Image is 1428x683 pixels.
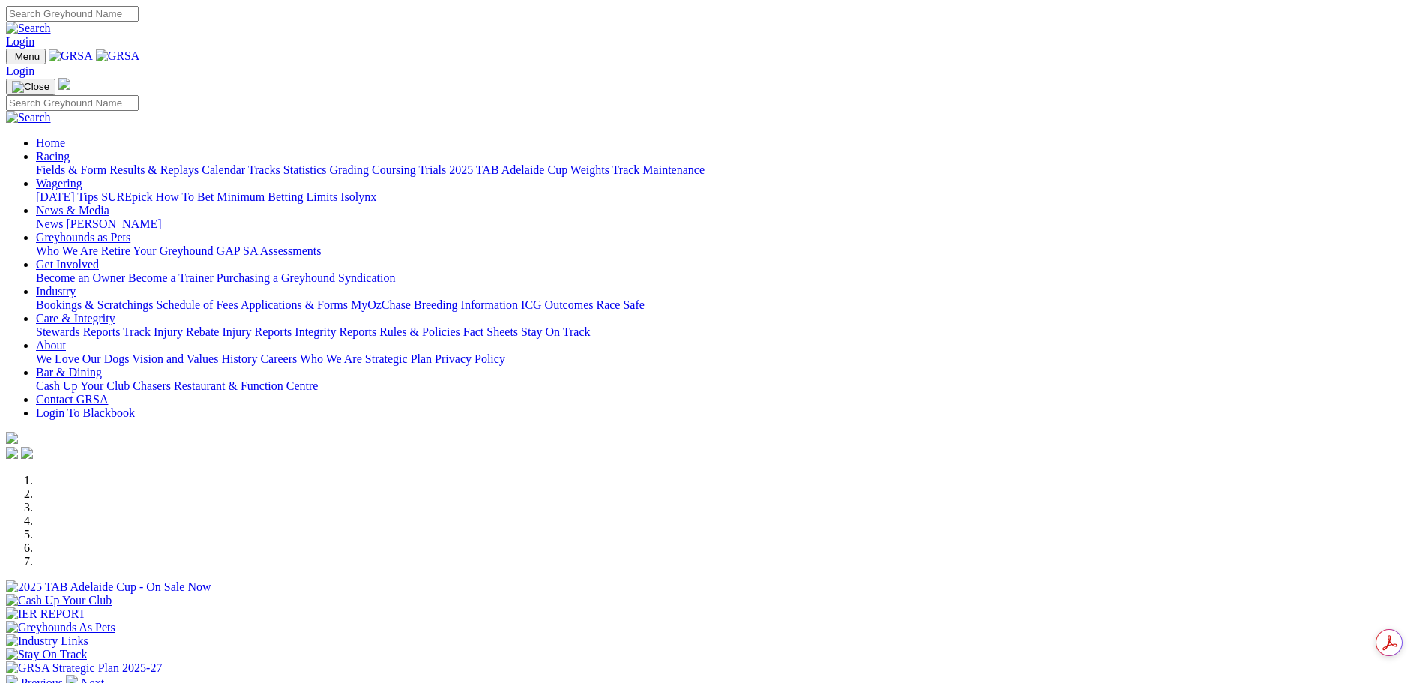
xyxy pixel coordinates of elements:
a: Racing [36,150,70,163]
a: Care & Integrity [36,312,115,325]
img: Search [6,111,51,124]
a: Applications & Forms [241,298,348,311]
a: Calendar [202,163,245,176]
a: Industry [36,285,76,298]
a: Fact Sheets [463,325,518,338]
div: Racing [36,163,1422,177]
a: Contact GRSA [36,393,108,406]
img: Search [6,22,51,35]
div: About [36,352,1422,366]
button: Toggle navigation [6,49,46,64]
a: Get Involved [36,258,99,271]
a: Bookings & Scratchings [36,298,153,311]
a: Login [6,64,34,77]
a: Privacy Policy [435,352,505,365]
a: Stay On Track [521,325,590,338]
img: Industry Links [6,634,88,648]
a: Chasers Restaurant & Function Centre [133,379,318,392]
a: Injury Reports [222,325,292,338]
a: Rules & Policies [379,325,460,338]
a: Login To Blackbook [36,406,135,419]
a: Greyhounds as Pets [36,231,130,244]
a: How To Bet [156,190,214,203]
a: Bar & Dining [36,366,102,379]
a: Become an Owner [36,271,125,284]
a: Race Safe [596,298,644,311]
div: Industry [36,298,1422,312]
a: Cash Up Your Club [36,379,130,392]
img: logo-grsa-white.png [58,78,70,90]
a: We Love Our Dogs [36,352,129,365]
a: Breeding Information [414,298,518,311]
a: Retire Your Greyhound [101,244,214,257]
img: Close [12,81,49,93]
img: GRSA [49,49,93,63]
a: MyOzChase [351,298,411,311]
a: Track Maintenance [612,163,705,176]
img: GRSA Strategic Plan 2025-27 [6,661,162,675]
a: Grading [330,163,369,176]
a: Vision and Values [132,352,218,365]
a: Wagering [36,177,82,190]
a: Purchasing a Greyhound [217,271,335,284]
a: Become a Trainer [128,271,214,284]
a: Results & Replays [109,163,199,176]
a: Integrity Reports [295,325,376,338]
a: History [221,352,257,365]
a: Schedule of Fees [156,298,238,311]
a: Coursing [372,163,416,176]
a: Statistics [283,163,327,176]
a: Strategic Plan [365,352,432,365]
a: Track Injury Rebate [123,325,219,338]
span: Menu [15,51,40,62]
a: SUREpick [101,190,152,203]
div: News & Media [36,217,1422,231]
a: Tracks [248,163,280,176]
a: ICG Outcomes [521,298,593,311]
a: [PERSON_NAME] [66,217,161,230]
div: Wagering [36,190,1422,204]
a: News [36,217,63,230]
img: logo-grsa-white.png [6,432,18,444]
a: [DATE] Tips [36,190,98,203]
img: IER REPORT [6,607,85,621]
input: Search [6,95,139,111]
img: Greyhounds As Pets [6,621,115,634]
a: Who We Are [300,352,362,365]
a: About [36,339,66,352]
div: Bar & Dining [36,379,1422,393]
a: Login [6,35,34,48]
img: GRSA [96,49,140,63]
a: Fields & Form [36,163,106,176]
a: Isolynx [340,190,376,203]
div: Care & Integrity [36,325,1422,339]
div: Greyhounds as Pets [36,244,1422,258]
a: Minimum Betting Limits [217,190,337,203]
a: GAP SA Assessments [217,244,322,257]
a: Stewards Reports [36,325,120,338]
a: Careers [260,352,297,365]
img: 2025 TAB Adelaide Cup - On Sale Now [6,580,211,594]
a: Weights [570,163,609,176]
a: News & Media [36,204,109,217]
img: Stay On Track [6,648,87,661]
a: Who We Are [36,244,98,257]
button: Toggle navigation [6,79,55,95]
img: Cash Up Your Club [6,594,112,607]
input: Search [6,6,139,22]
img: facebook.svg [6,447,18,459]
a: 2025 TAB Adelaide Cup [449,163,567,176]
a: Trials [418,163,446,176]
img: twitter.svg [21,447,33,459]
a: Home [36,136,65,149]
a: Syndication [338,271,395,284]
div: Get Involved [36,271,1422,285]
